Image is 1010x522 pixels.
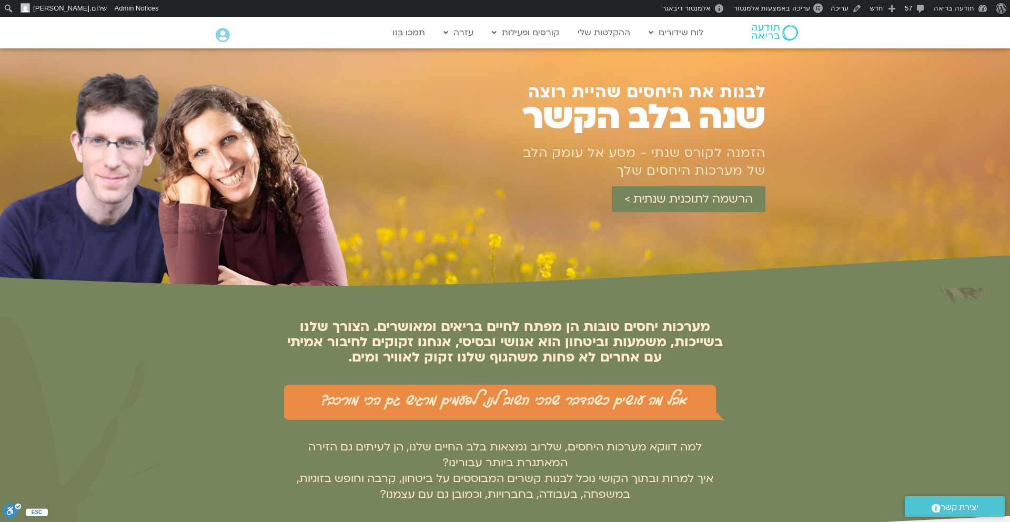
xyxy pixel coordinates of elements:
h1: לבנות את היחסים שהיית רוצה [482,83,765,101]
a: ההקלטות שלי [572,23,635,43]
h2: מערכות יחסים טובות הן מפתח לחיים בריאים ומאושרים. הצורך שלנו בשייכות, משמעות וביטחון הוא אנושי וב... [284,319,726,365]
span: עריכה באמצעות אלמנטור [734,4,810,12]
span: [PERSON_NAME] [33,4,89,12]
img: תודעה בריאה [752,25,798,41]
span: יצירת קשר [941,500,978,515]
h1: הזמנה לקורס שנתי - מסע אל עומק הלב של מערכות היחסים שלך [518,144,765,180]
a: לוח שידורים [643,23,709,43]
a: יצירת קשר [905,496,1005,517]
p: למה דווקא מערכות היחסים, שלרוב נמצאות בלב החיים שלנו, הן לעיתים גם הזירה המאתגרת ביותר עבורינו? א... [284,439,726,503]
a: עזרה [438,23,479,43]
a: תמכו בנו [387,23,430,43]
h1: שנה בלב הקשר [471,101,765,133]
h2: אבל מה עושים כשהדבר שהכי חשוב לנו, לפעמים מרגיש גם הכי מורכב? [289,388,721,408]
a: קורסים ופעילות [487,23,564,43]
span: הרשמה לתוכנית שנתית > [624,193,753,206]
a: הרשמה לתוכנית שנתית > [612,186,765,212]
